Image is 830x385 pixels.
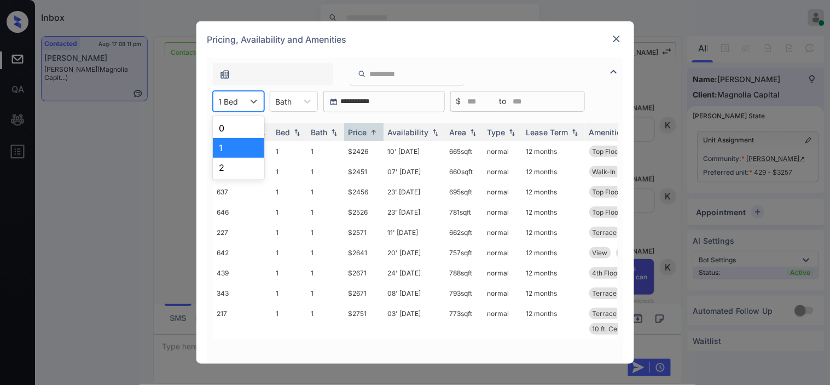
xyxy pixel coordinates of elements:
span: View [593,249,608,257]
td: 1 [307,182,344,202]
td: $2451 [344,162,384,182]
td: $2751 [344,303,384,339]
span: 10 ft. Ceilings [593,325,634,333]
td: normal [483,182,522,202]
td: normal [483,303,522,339]
td: $2526 [344,202,384,222]
td: $2671 [344,263,384,283]
td: 637 [213,182,272,202]
td: 24' [DATE] [384,263,445,283]
td: 20' [DATE] [384,243,445,263]
td: 773 sqft [445,303,483,339]
td: 660 sqft [445,162,483,182]
td: 1 [272,162,307,182]
td: $2456 [344,182,384,202]
td: $2671 [344,283,384,303]
div: 1 [213,138,264,158]
td: $2571 [344,222,384,243]
td: 1 [307,162,344,182]
td: 12 months [522,283,585,303]
td: 793 sqft [445,283,483,303]
td: 662 sqft [445,222,483,243]
span: 4th Floor [593,269,620,277]
td: $2426 [344,141,384,162]
td: $2641 [344,243,384,263]
td: 1 [272,141,307,162]
td: 11' [DATE] [384,222,445,243]
div: Area [450,128,467,137]
img: sorting [507,129,518,136]
td: 1 [307,222,344,243]
td: 1 [307,202,344,222]
div: Amenities [589,128,626,137]
td: 1 [272,243,307,263]
span: Top Floor [593,208,622,216]
td: 1 [307,263,344,283]
td: 23' [DATE] [384,182,445,202]
div: Price [349,128,367,137]
span: Terrace [593,228,617,237]
td: 1 [307,141,344,162]
td: normal [483,141,522,162]
img: icon-zuma [219,69,230,80]
td: 757 sqft [445,243,483,263]
td: 07' [DATE] [384,162,445,182]
td: 1 [272,182,307,202]
td: 1 [272,263,307,283]
td: 788 sqft [445,263,483,283]
td: 12 months [522,243,585,263]
td: 10' [DATE] [384,141,445,162]
td: 12 months [522,162,585,182]
span: Terrace [593,289,617,297]
div: Availability [388,128,429,137]
img: sorting [368,128,379,136]
td: 1 [272,202,307,222]
img: close [611,33,622,44]
td: 665 sqft [445,141,483,162]
td: 08' [DATE] [384,283,445,303]
img: icon-zuma [358,69,366,79]
span: Walk-In Closet [593,168,637,176]
td: 12 months [522,141,585,162]
td: normal [483,283,522,303]
td: 1 [272,303,307,339]
img: sorting [329,129,340,136]
td: 642 [213,243,272,263]
div: Bed [276,128,291,137]
img: sorting [570,129,581,136]
td: 12 months [522,263,585,283]
td: 781 sqft [445,202,483,222]
td: 03' [DATE] [384,303,445,339]
td: 343 [213,283,272,303]
td: normal [483,263,522,283]
div: Type [487,128,506,137]
img: sorting [430,129,441,136]
span: to [500,95,507,107]
td: 1 [307,283,344,303]
td: 1 [272,283,307,303]
td: 646 [213,202,272,222]
div: Lease Term [526,128,568,137]
div: Bath [311,128,328,137]
div: 0 [213,118,264,138]
td: 1 [272,222,307,243]
td: 12 months [522,182,585,202]
td: normal [483,162,522,182]
span: $ [456,95,461,107]
td: normal [483,202,522,222]
td: 217 [213,303,272,339]
td: 695 sqft [445,182,483,202]
div: Pricing, Availability and Amenities [196,21,634,58]
td: 1 [307,303,344,339]
td: normal [483,222,522,243]
td: 12 months [522,303,585,339]
td: 12 months [522,202,585,222]
div: 2 [213,158,264,177]
span: Terrace [593,309,617,318]
img: icon-zuma [607,65,620,78]
td: normal [483,243,522,263]
td: 12 months [522,222,585,243]
td: 1 [307,243,344,263]
td: 439 [213,263,272,283]
img: sorting [292,129,303,136]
